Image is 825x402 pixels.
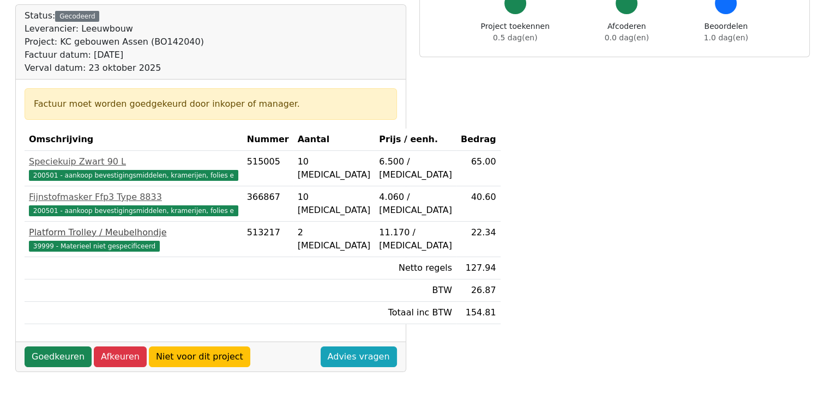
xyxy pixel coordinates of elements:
div: Factuur moet worden goedgekeurd door inkoper of manager. [34,98,388,111]
th: Prijs / eenh. [375,129,456,151]
a: Fijnstofmasker Ffp3 Type 8833200501 - aankoop bevestigingsmiddelen, kramerijen, folies e [29,191,238,217]
td: 26.87 [456,279,501,302]
span: 200501 - aankoop bevestigingsmiddelen, kramerijen, folies e [29,205,238,216]
a: Goedkeuren [25,346,92,367]
td: 40.60 [456,186,501,222]
td: Totaal inc BTW [375,302,456,324]
div: Beoordelen [704,21,748,44]
td: Netto regels [375,257,456,279]
a: Niet voor dit project [149,346,250,367]
span: 39999 - Materieel niet gespecificeerd [29,241,160,252]
th: Aantal [293,129,375,151]
div: Gecodeerd [55,11,99,22]
span: 0.5 dag(en) [493,33,537,42]
th: Bedrag [456,129,501,151]
div: Project: KC gebouwen Assen (BO142040) [25,35,204,48]
th: Nummer [243,129,293,151]
div: Platform Trolley / Meubelhondje [29,226,238,239]
div: Speciekuip Zwart 90 L [29,155,238,168]
div: Verval datum: 23 oktober 2025 [25,62,204,75]
a: Afkeuren [94,346,147,367]
div: Afcoderen [605,21,649,44]
div: 10 [MEDICAL_DATA] [298,155,371,181]
td: 22.34 [456,222,501,257]
div: 4.060 / [MEDICAL_DATA] [379,191,452,217]
span: 0.0 dag(en) [605,33,649,42]
td: 65.00 [456,151,501,186]
span: 200501 - aankoop bevestigingsmiddelen, kramerijen, folies e [29,170,238,181]
div: 6.500 / [MEDICAL_DATA] [379,155,452,181]
div: Project toekennen [481,21,550,44]
a: Platform Trolley / Meubelhondje39999 - Materieel niet gespecificeerd [29,226,238,252]
td: 154.81 [456,302,501,324]
div: Fijnstofmasker Ffp3 Type 8833 [29,191,238,204]
td: 513217 [243,222,293,257]
div: 2 [MEDICAL_DATA] [298,226,371,252]
span: 1.0 dag(en) [704,33,748,42]
td: 515005 [243,151,293,186]
td: BTW [375,279,456,302]
div: 10 [MEDICAL_DATA] [298,191,371,217]
td: 127.94 [456,257,501,279]
div: 11.170 / [MEDICAL_DATA] [379,226,452,252]
a: Advies vragen [321,346,397,367]
td: 366867 [243,186,293,222]
a: Speciekuip Zwart 90 L200501 - aankoop bevestigingsmiddelen, kramerijen, folies e [29,155,238,181]
div: Status: [25,9,204,75]
th: Omschrijving [25,129,243,151]
div: Leverancier: Leeuwbouw [25,22,204,35]
div: Factuur datum: [DATE] [25,48,204,62]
